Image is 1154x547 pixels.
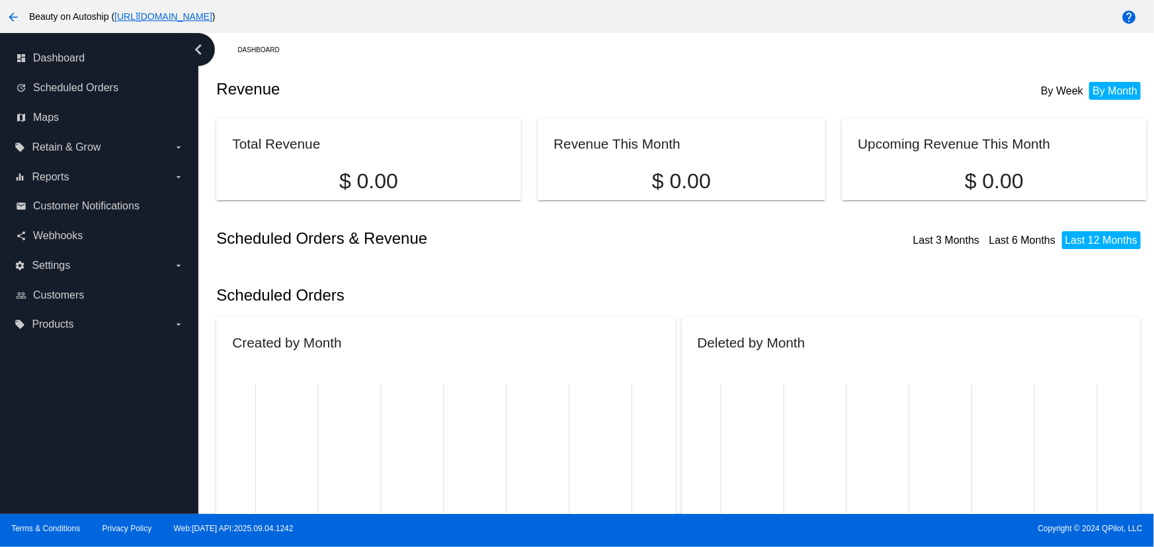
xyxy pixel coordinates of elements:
[1122,9,1137,25] mat-icon: help
[216,286,681,305] h2: Scheduled Orders
[32,260,70,272] span: Settings
[16,83,26,93] i: update
[114,11,212,22] a: [URL][DOMAIN_NAME]
[232,169,505,194] p: $ 0.00
[32,318,73,330] span: Products
[16,107,184,128] a: map Maps
[33,82,118,94] span: Scheduled Orders
[913,235,980,246] a: Last 3 Months
[15,142,25,153] i: local_offer
[15,172,25,182] i: equalizer
[16,225,184,246] a: share Webhooks
[16,290,26,301] i: people_outline
[16,201,26,211] i: email
[216,229,681,248] h2: Scheduled Orders & Revenue
[11,524,80,533] a: Terms & Conditions
[858,169,1130,194] p: $ 0.00
[173,260,184,271] i: arrow_drop_down
[16,48,184,69] a: dashboard Dashboard
[858,136,1050,151] h2: Upcoming Revenue This Month
[16,77,184,98] a: update Scheduled Orders
[698,335,805,350] h2: Deleted by Month
[1065,235,1137,246] a: Last 12 Months
[232,136,320,151] h2: Total Revenue
[989,235,1056,246] a: Last 6 Months
[33,200,140,212] span: Customer Notifications
[33,230,83,242] span: Webhooks
[188,39,209,60] i: chevron_left
[33,289,84,301] span: Customers
[32,171,69,183] span: Reports
[16,285,184,306] a: people_outline Customers
[103,524,152,533] a: Privacy Policy
[15,319,25,330] i: local_offer
[1038,82,1087,100] li: By Week
[554,136,680,151] h2: Revenue This Month
[216,80,681,98] h2: Revenue
[16,231,26,241] i: share
[33,112,59,124] span: Maps
[33,52,85,64] span: Dashboard
[1089,82,1141,100] li: By Month
[29,11,216,22] span: Beauty on Autoship ( )
[173,319,184,330] i: arrow_drop_down
[173,142,184,153] i: arrow_drop_down
[5,9,21,25] mat-icon: arrow_back
[232,335,341,350] h2: Created by Month
[237,40,291,60] a: Dashboard
[589,524,1143,533] span: Copyright © 2024 QPilot, LLC
[554,169,809,194] p: $ 0.00
[173,172,184,182] i: arrow_drop_down
[16,53,26,63] i: dashboard
[16,196,184,217] a: email Customer Notifications
[16,112,26,123] i: map
[32,141,101,153] span: Retain & Grow
[15,260,25,271] i: settings
[174,524,294,533] a: Web:[DATE] API:2025.09.04.1242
